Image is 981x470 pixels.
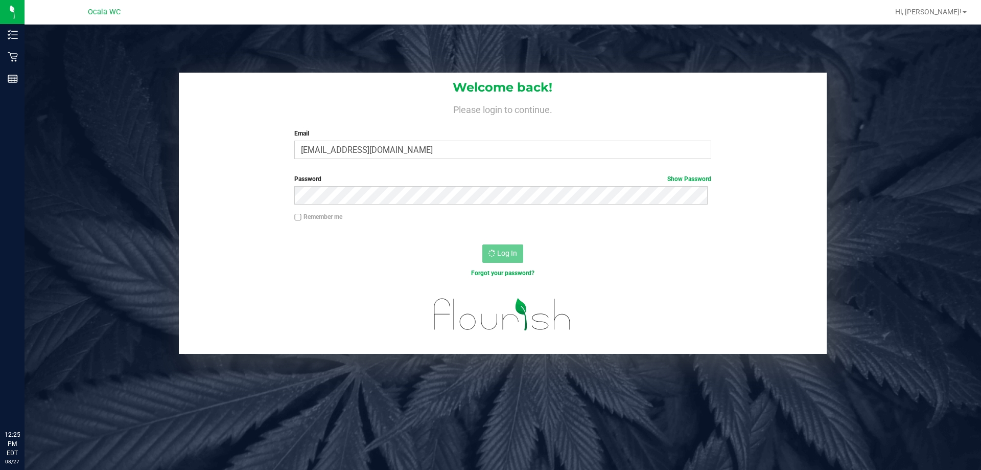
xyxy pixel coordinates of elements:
[88,8,121,16] span: Ocala WC
[895,8,962,16] span: Hi, [PERSON_NAME]!
[294,175,321,183] span: Password
[8,74,18,84] inline-svg: Reports
[5,458,20,465] p: 08/27
[422,288,583,341] img: flourish_logo.svg
[8,52,18,62] inline-svg: Retail
[482,244,523,263] button: Log In
[8,30,18,40] inline-svg: Inventory
[294,129,711,138] label: Email
[667,175,711,183] a: Show Password
[5,430,20,458] p: 12:25 PM EDT
[294,214,301,221] input: Remember me
[179,102,827,115] h4: Please login to continue.
[294,212,342,221] label: Remember me
[179,81,827,94] h1: Welcome back!
[471,270,534,277] a: Forgot your password?
[497,249,517,257] span: Log In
